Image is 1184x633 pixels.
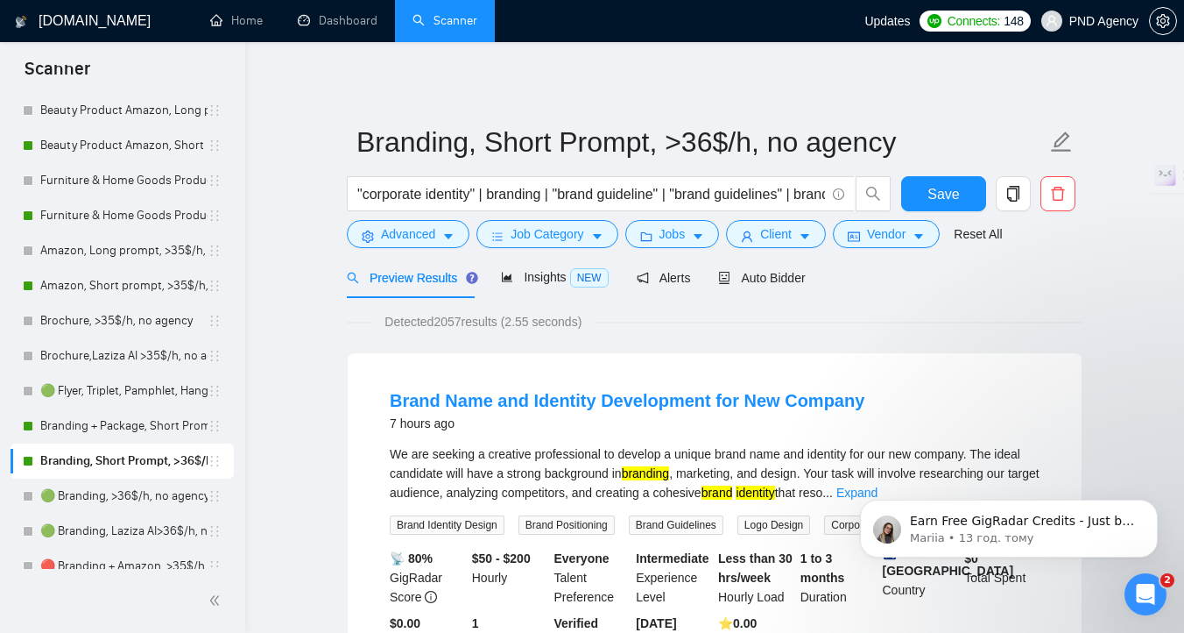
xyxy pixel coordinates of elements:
[476,220,617,248] button: barsJob Categorycaret-down
[636,616,676,630] b: [DATE]
[954,224,1002,244] a: Reset All
[390,516,504,535] span: Brand Identity Design
[40,303,208,338] a: Brochure, >35$/h, no agency
[822,486,833,500] span: ...
[640,230,652,243] span: folder
[11,128,234,163] li: Beauty Product Amazon, Short prompt, >35$/h, no agency
[40,549,208,584] a: 🔴 Branding + Amazon, >35$/h, no agency
[40,338,208,373] a: Brochure,Laziza AI >35$/h, no agency
[659,224,686,244] span: Jobs
[11,373,234,409] li: 🟢 Flyer, Triplet, Pamphlet, Hangout >36$/h, no agency
[948,11,1000,31] span: Connects:
[800,551,845,585] b: 1 to 3 months
[632,549,715,607] div: Experience Level
[11,198,234,233] li: Furniture & Home Goods Product Amazon, Short prompt, >35$/h, no agency
[208,244,222,258] span: holder
[208,592,226,609] span: double-left
[1160,573,1174,587] span: 2
[867,224,906,244] span: Vendor
[741,230,753,243] span: user
[856,186,890,202] span: search
[518,516,615,535] span: Brand Positioning
[412,13,477,28] a: searchScanner
[208,489,222,503] span: holder
[208,384,222,398] span: holder
[1046,15,1058,27] span: user
[390,551,433,565] b: 📡 80%
[913,230,925,243] span: caret-down
[40,373,208,409] a: 🟢 Flyer, Triplet, Pamphlet, Hangout >36$/h, no agency
[927,183,959,205] span: Save
[799,230,811,243] span: caret-down
[208,559,222,573] span: holder
[718,272,730,284] span: robot
[469,549,551,607] div: Hourly
[390,445,1040,502] div: We are seeking a creative professional to develop a unique brand name and identity for our new co...
[864,14,910,28] span: Updates
[40,93,208,128] a: Beauty Product Amazon, Long prompt, >35$/h, no agency
[208,279,222,293] span: holder
[1040,176,1075,211] button: delete
[425,591,437,603] span: info-circle
[362,230,374,243] span: setting
[11,303,234,338] li: Brochure, >35$/h, no agency
[718,616,757,630] b: ⭐️ 0.00
[208,349,222,363] span: holder
[208,314,222,328] span: holder
[737,516,810,535] span: Logo Design
[40,233,208,268] a: Amazon, Long prompt, >35$/h, no agency
[208,419,222,433] span: holder
[347,271,473,285] span: Preview Results
[390,616,420,630] b: $0.00
[636,551,708,565] b: Intermediate
[386,549,469,607] div: GigRadar Score
[11,268,234,303] li: Amazon, Short prompt, >35$/h, no agency
[40,479,208,514] a: 🟢 Branding, >36$/h, no agency
[472,616,479,630] b: 1
[40,268,208,303] a: Amazon, Short prompt, >35$/h, no agency
[629,516,723,535] span: Brand Guidelines
[491,230,504,243] span: bars
[472,551,531,565] b: $50 - $200
[40,163,208,198] a: Furniture & Home Goods Product Amazon, Long prompt, >35$/h, no agency
[372,312,594,331] span: Detected 2057 results (2.55 seconds)
[11,444,234,479] li: Branding, Short Prompt, >36$/h, no agency
[625,220,720,248] button: folderJobscaret-down
[570,268,609,288] span: NEW
[208,139,222,153] span: holder
[996,176,1031,211] button: copy
[347,272,359,284] span: search
[11,409,234,444] li: Branding + Package, Short Prompt, >36$/h, no agency
[637,271,691,285] span: Alerts
[622,466,670,480] mark: branding
[390,391,864,410] a: Brand Name and Identity Development for New Company
[40,128,208,163] a: Beauty Product Amazon, Short prompt, >35$/h, no agency
[40,198,208,233] a: Furniture & Home Goods Product Amazon, Short prompt, >35$/h, no agency
[834,463,1184,586] iframe: Intercom notifications повідомлення
[501,270,608,284] span: Insights
[551,549,633,607] div: Talent Preference
[11,338,234,373] li: Brochure,Laziza AI >35$/h, no agency
[15,8,27,36] img: logo
[856,176,891,211] button: search
[715,549,797,607] div: Hourly Load
[40,409,208,444] a: Branding + Package, Short Prompt, >36$/h, no agency
[11,549,234,584] li: 🔴 Branding + Amazon, >35$/h, no agency
[208,209,222,223] span: holder
[1124,573,1166,615] iframe: Intercom live chat
[40,514,208,549] a: 🟢 Branding, Laziza AI>36$/h, no agency
[357,183,825,205] input: Search Freelance Jobs...
[701,486,733,500] mark: brand
[927,14,941,28] img: upwork-logo.png
[591,230,603,243] span: caret-down
[298,13,377,28] a: dashboardDashboard
[1041,186,1075,202] span: delete
[381,224,435,244] span: Advanced
[554,616,599,630] b: Verified
[442,230,455,243] span: caret-down
[40,444,208,479] a: Branding, Short Prompt, >36$/h, no agency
